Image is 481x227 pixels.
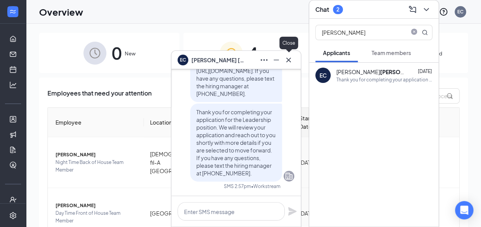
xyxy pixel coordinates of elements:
[258,54,270,66] button: Ellipses
[9,8,16,15] svg: WorkstreamLogo
[282,54,295,66] button: Cross
[251,183,280,190] span: • Workstream
[144,108,218,137] th: Location
[420,3,432,16] button: ChevronDown
[9,81,17,89] svg: Analysis
[224,183,251,190] div: SMS 2:57pm
[284,172,293,181] svg: Company
[9,212,17,219] svg: Settings
[144,137,218,188] td: [DEMOGRAPHIC_DATA]-fil-A [GEOGRAPHIC_DATA]
[125,50,135,57] span: New
[323,49,350,56] span: Applicants
[279,37,298,49] div: Close
[112,40,122,66] span: 0
[422,5,431,14] svg: ChevronDown
[270,54,282,66] button: Minimize
[409,29,419,36] span: close-circle
[336,68,405,76] div: [PERSON_NAME]
[48,108,144,137] th: Employee
[55,209,138,225] span: Day Time Front of House Team Member
[284,55,293,65] svg: Cross
[288,207,297,216] svg: Plane
[372,49,411,56] span: Team members
[248,40,258,66] span: 4
[55,202,138,209] span: [PERSON_NAME]
[55,159,138,174] span: Night Time Back of House Team Member
[9,196,17,203] svg: UserCheck
[55,151,138,159] span: [PERSON_NAME]
[408,5,417,14] svg: ComposeMessage
[191,56,245,64] span: [PERSON_NAME] [PERSON_NAME]
[320,71,327,79] div: EC
[409,29,419,35] span: close-circle
[315,5,329,14] h3: Chat
[261,50,287,57] span: In progress
[406,3,419,16] button: ComposeMessage
[422,29,428,36] svg: MagnifyingGlass
[380,68,426,75] b: [PERSON_NAME]
[196,109,276,177] span: Thank you for completing your application for the Leadership position. We will review your applic...
[455,201,473,219] div: Open Intercom Messenger
[336,6,339,13] div: 2
[336,76,432,83] div: Thank you for completing your application for the Leadership position. We will review your applic...
[439,7,448,16] svg: QuestionInfo
[272,55,281,65] svg: Minimize
[316,25,406,40] input: Search applicant
[418,68,432,74] span: [DATE]
[299,114,312,131] span: Start Date
[259,55,269,65] svg: Ellipses
[39,5,83,18] h1: Overview
[47,88,152,104] span: Employees that need your attention
[457,8,463,15] div: EC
